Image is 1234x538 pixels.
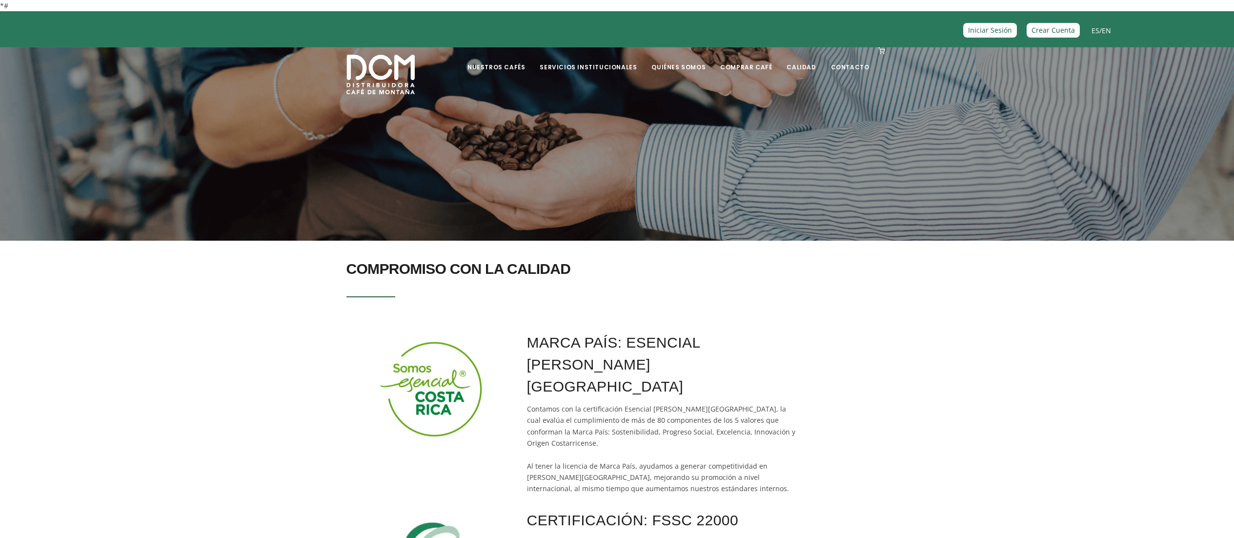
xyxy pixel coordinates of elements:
[527,509,800,531] h3: CERTIFICACIÓN: FSSC 22000
[360,331,504,447] img: Esencial%20CR%20Logo.png
[963,23,1017,37] a: Iniciar Sesión
[527,404,795,493] lead: Contamos con la certificación Esencial [PERSON_NAME][GEOGRAPHIC_DATA], la cual evalúa el cumplimi...
[825,48,875,71] a: Contacto
[646,48,711,71] a: Quiénes Somos
[714,48,778,71] a: Comprar Café
[534,48,643,71] a: Servicios Institucionales
[781,48,822,71] a: Calidad
[1102,26,1111,35] a: EN
[1027,23,1080,37] a: Crear Cuenta
[346,255,888,283] h2: COMPROMISO CON LA CALIDAD
[1092,26,1099,35] a: ES
[1092,25,1111,36] span: /
[527,331,800,397] h3: MARCA PAÍS: ESENCIAL [PERSON_NAME][GEOGRAPHIC_DATA]
[462,48,531,71] a: Nuestros Cafés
